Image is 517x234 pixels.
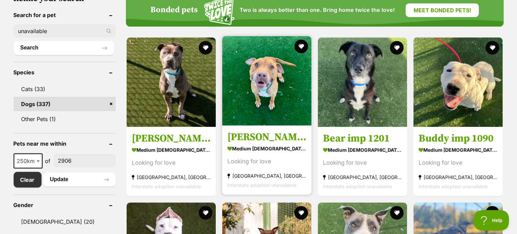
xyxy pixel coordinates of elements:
[406,3,479,17] a: Meet bonded pets!
[390,206,404,220] button: favourite
[14,202,116,208] header: Gender
[14,172,42,188] a: Clear
[14,112,116,126] a: Other Pets (1)
[227,157,306,166] div: Looking for love
[419,145,498,155] strong: medium [DEMOGRAPHIC_DATA] Dog
[390,41,404,55] button: favourite
[45,157,51,165] span: of
[323,158,402,167] div: Looking for love
[222,36,311,126] img: Pablo imp 1404 - American Staffordshire Terrier Dog
[227,182,296,188] span: Interstate adoption unavailable
[227,144,306,153] strong: medium [DEMOGRAPHIC_DATA] Dog
[14,41,114,55] button: Search
[132,145,211,155] strong: medium [DEMOGRAPHIC_DATA] Dog
[486,206,500,220] button: favourite
[419,173,498,182] strong: [GEOGRAPHIC_DATA], [GEOGRAPHIC_DATA]
[318,38,407,127] img: Bear imp 1201 - Australian Kelpie Dog
[14,141,116,147] header: Pets near me within
[419,132,498,145] h3: Buddy imp 1090
[318,127,407,196] a: Bear imp 1201 medium [DEMOGRAPHIC_DATA] Dog Looking for love [GEOGRAPHIC_DATA], [GEOGRAPHIC_DATA]...
[14,12,116,18] header: Search for a pet
[53,154,116,167] input: postcode
[227,171,306,180] strong: [GEOGRAPHIC_DATA], [GEOGRAPHIC_DATA]
[14,82,116,96] a: Cats (33)
[14,156,42,166] span: 250km
[14,97,116,111] a: Dogs (337)
[132,132,211,145] h3: [PERSON_NAME] imp 1483
[240,7,395,13] span: Two is always better than one. Bring home twice the love!
[199,206,212,220] button: favourite
[474,210,510,231] iframe: Help Scout Beacon - Open
[132,173,211,182] strong: [GEOGRAPHIC_DATA], [GEOGRAPHIC_DATA]
[14,215,116,229] a: [DEMOGRAPHIC_DATA] (20)
[127,127,216,196] a: [PERSON_NAME] imp 1483 medium [DEMOGRAPHIC_DATA] Dog Looking for love [GEOGRAPHIC_DATA], [GEOGRAP...
[419,184,488,189] span: Interstate adoption unavailable
[323,184,392,189] span: Interstate adoption unavailable
[227,131,306,144] h3: [PERSON_NAME] imp 1404
[132,184,201,189] span: Interstate adoption unavailable
[486,41,500,55] button: favourite
[419,158,498,167] div: Looking for love
[150,5,198,15] h4: Bonded pets
[127,38,216,127] img: Riggs imp 1483 - American Staffordshire Terrier Dog
[323,132,402,145] h3: Bear imp 1201
[222,126,311,195] a: [PERSON_NAME] imp 1404 medium [DEMOGRAPHIC_DATA] Dog Looking for love [GEOGRAPHIC_DATA], [GEOGRAP...
[323,145,402,155] strong: medium [DEMOGRAPHIC_DATA] Dog
[14,25,116,38] input: Toby
[132,158,211,167] div: Looking for love
[294,206,308,220] button: favourite
[43,173,116,186] button: Update
[14,153,43,169] span: 250km
[294,40,308,53] button: favourite
[414,127,503,196] a: Buddy imp 1090 medium [DEMOGRAPHIC_DATA] Dog Looking for love [GEOGRAPHIC_DATA], [GEOGRAPHIC_DATA...
[323,173,402,182] strong: [GEOGRAPHIC_DATA], [GEOGRAPHIC_DATA]
[199,41,212,55] button: favourite
[414,38,503,127] img: Buddy imp 1090 - American Staffordshire Terrier Dog
[14,69,116,75] header: Species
